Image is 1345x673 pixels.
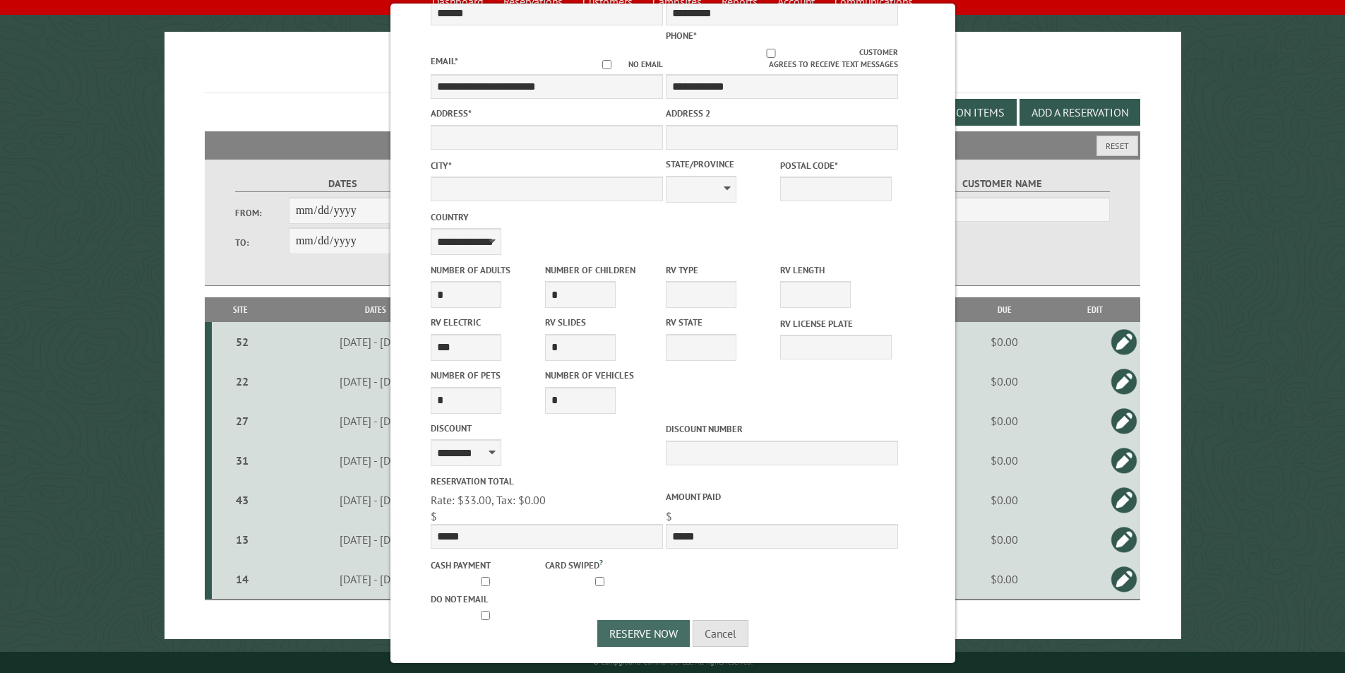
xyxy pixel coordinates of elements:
[431,369,542,382] label: Number of Pets
[217,532,267,547] div: 13
[895,99,1017,126] button: Edit Add-on Items
[431,107,663,120] label: Address
[217,374,267,388] div: 22
[212,297,269,322] th: Site
[217,414,267,428] div: 27
[431,509,437,523] span: $
[666,316,777,329] label: RV State
[271,335,480,349] div: [DATE] - [DATE]
[682,49,859,58] input: Customer agrees to receive text messages
[780,317,892,330] label: RV License Plate
[593,657,753,667] small: © Campground Commander LLC. All rights reserved.
[431,493,546,507] span: Rate: $33.00, Tax: $0.00
[431,263,542,277] label: Number of Adults
[585,60,628,69] input: No email
[431,55,458,67] label: Email
[217,572,267,586] div: 14
[666,107,898,120] label: Address 2
[960,480,1049,520] td: $0.00
[269,297,482,322] th: Dates
[217,335,267,349] div: 52
[960,297,1049,322] th: Due
[271,374,480,388] div: [DATE] - [DATE]
[217,493,267,507] div: 43
[271,453,480,467] div: [DATE] - [DATE]
[545,316,657,329] label: RV Slides
[666,263,777,277] label: RV Type
[217,453,267,467] div: 31
[431,210,663,224] label: Country
[235,236,289,249] label: To:
[666,157,777,171] label: State/Province
[205,131,1141,158] h2: Filters
[431,422,663,435] label: Discount
[431,159,663,172] label: City
[431,592,542,606] label: Do not email
[599,557,603,567] a: ?
[960,441,1049,480] td: $0.00
[666,509,672,523] span: $
[666,30,697,42] label: Phone
[780,159,892,172] label: Postal Code
[960,362,1049,401] td: $0.00
[431,316,542,329] label: RV Electric
[545,556,657,572] label: Card swiped
[895,176,1110,192] label: Customer Name
[960,322,1049,362] td: $0.00
[585,59,663,71] label: No email
[271,493,480,507] div: [DATE] - [DATE]
[271,572,480,586] div: [DATE] - [DATE]
[960,559,1049,600] td: $0.00
[271,414,480,428] div: [DATE] - [DATE]
[780,263,892,277] label: RV Length
[666,47,898,71] label: Customer agrees to receive text messages
[431,475,663,488] label: Reservation Total
[1020,99,1140,126] button: Add a Reservation
[1049,297,1140,322] th: Edit
[960,520,1049,559] td: $0.00
[235,176,450,192] label: Dates
[271,532,480,547] div: [DATE] - [DATE]
[693,620,748,647] button: Cancel
[431,559,542,572] label: Cash payment
[666,422,898,436] label: Discount Number
[960,401,1049,441] td: $0.00
[235,206,289,220] label: From:
[205,54,1141,93] h1: Reservations
[545,263,657,277] label: Number of Children
[545,369,657,382] label: Number of Vehicles
[1096,136,1138,156] button: Reset
[666,490,898,504] label: Amount paid
[597,620,690,647] button: Reserve Now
